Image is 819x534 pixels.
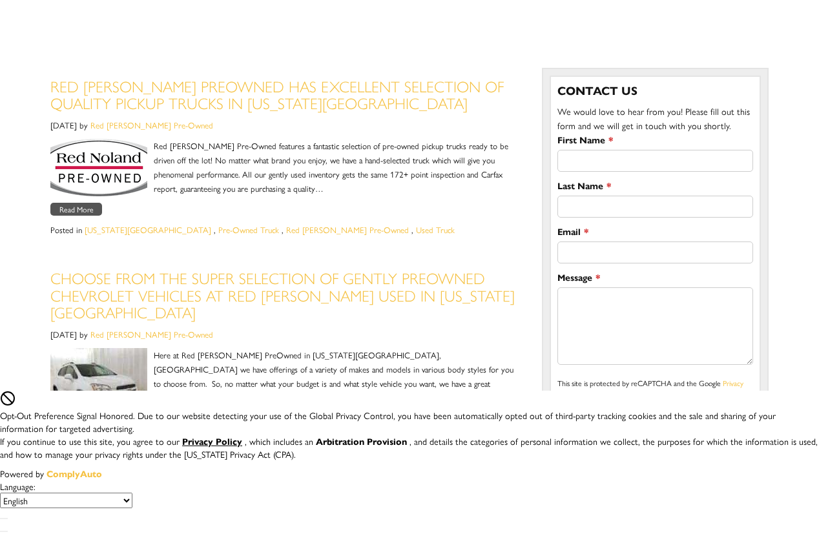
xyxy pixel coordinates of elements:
[557,132,613,147] label: First Name
[286,223,409,236] a: Red [PERSON_NAME] Pre-Owned
[50,139,523,196] p: Red [PERSON_NAME] Pre-Owned features a fantastic selection of pre-owned pickup trucks ready to be...
[182,435,245,447] a: Privacy Policy
[90,328,213,340] a: Red [PERSON_NAME] Pre-Owned
[218,223,279,236] a: Pre-Owned Truck
[50,267,515,323] a: Choose From the Super Selection of Gently PreOwned Chevrolet Vehicles at Red [PERSON_NAME] Used i...
[316,435,407,447] strong: Arbitration Provision
[557,224,588,238] label: Email
[50,119,77,131] span: [DATE]
[50,348,523,419] p: Here at Red [PERSON_NAME] PreOwned in [US_STATE][GEOGRAPHIC_DATA], [GEOGRAPHIC_DATA] we have offe...
[557,83,752,98] h3: Contact Us
[79,328,88,340] span: by
[85,223,211,236] a: [US_STATE][GEOGRAPHIC_DATA]
[557,105,750,132] span: We would love to hear from you! Please fill out this form and we will get in touch with you shortly.
[50,75,504,114] a: Red [PERSON_NAME] PreOwned Has Excellent Selection of Quality Pickup Trucks in [US_STATE][GEOGRAP...
[50,203,102,216] a: Read More
[416,223,455,236] a: Used Truck
[47,467,102,480] a: ComplyAuto
[90,119,213,131] a: Red [PERSON_NAME] Pre-Owned
[79,119,88,131] span: by
[50,348,147,445] img: 2016 Chevy Trax
[557,270,600,284] label: Message
[557,377,743,404] small: This site is protected by reCAPTCHA and the Google and apply.
[50,223,523,237] div: Posted in , , ,
[50,139,147,196] img: PreOwned Pickup Trucks in Colorado Springs
[182,435,242,447] u: Privacy Policy
[557,178,611,192] label: Last Name
[50,328,77,340] span: [DATE]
